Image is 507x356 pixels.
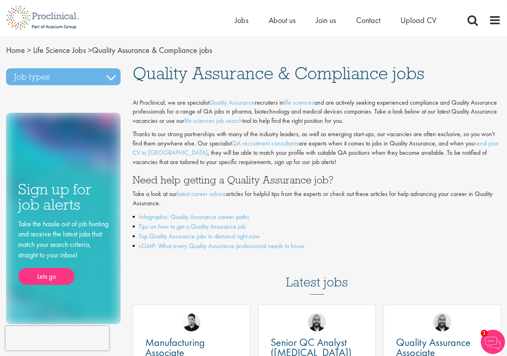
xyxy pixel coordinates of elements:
a: Upload CV [401,15,436,25]
a: latest career advice [177,190,226,198]
div: Take the hassle out of job hunting and receive the latest jobs that match your search criteria, s... [18,219,108,285]
a: cGMP: What every Quality Assurance professional needs to know [139,242,305,250]
a: send your CV to [GEOGRAPHIC_DATA] [133,139,499,157]
span: Quality Assurance & Compliance jobs [6,45,212,55]
a: Tips on how to get a Quality Assurance job [139,222,246,231]
span: > [27,45,31,55]
span: Quality Assurance & Compliance jobs [133,62,424,84]
a: breadcrumb link to Life Science Jobs [33,45,86,55]
a: QA recruitment consultants [232,139,298,147]
p: Take a look at our articles for helpful tips from the experts or check out these articles for hel... [133,190,501,208]
img: Jordan Kiely [308,313,326,331]
span: 1 [481,330,488,337]
iframe: reCAPTCHA [6,326,109,350]
img: Chatbot [481,330,505,354]
a: Jobs [235,15,248,25]
a: Lets go [18,268,75,285]
a: Contact [356,15,380,25]
h3: Job types [6,68,121,85]
h3: Sign up for job alerts [18,181,108,213]
p: Thanks to our strong partnerships with many of the industry leaders, as well as emerging start-up... [133,130,501,166]
h3: Need help getting a Quality Assurance job? [133,175,501,185]
span: > [88,45,92,55]
h3: Latest jobs [286,255,348,295]
a: Top Quality Assurance jobs in demand right now [139,232,260,240]
a: Infographic: Quality Assurance career paths [139,213,249,221]
a: Join us [316,15,336,25]
a: life sciences job search [184,116,242,125]
a: breadcrumb link to Home [6,45,25,55]
img: Anderson Maldonado [182,313,200,331]
a: About us [269,15,296,25]
span: At Proclinical, we are specialist recruiters in and are actively seeking experienced compliance a... [133,98,497,125]
img: Jordan Kiely [433,313,451,331]
a: Quality Assurance [209,98,255,107]
a: life sciences [284,98,314,107]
